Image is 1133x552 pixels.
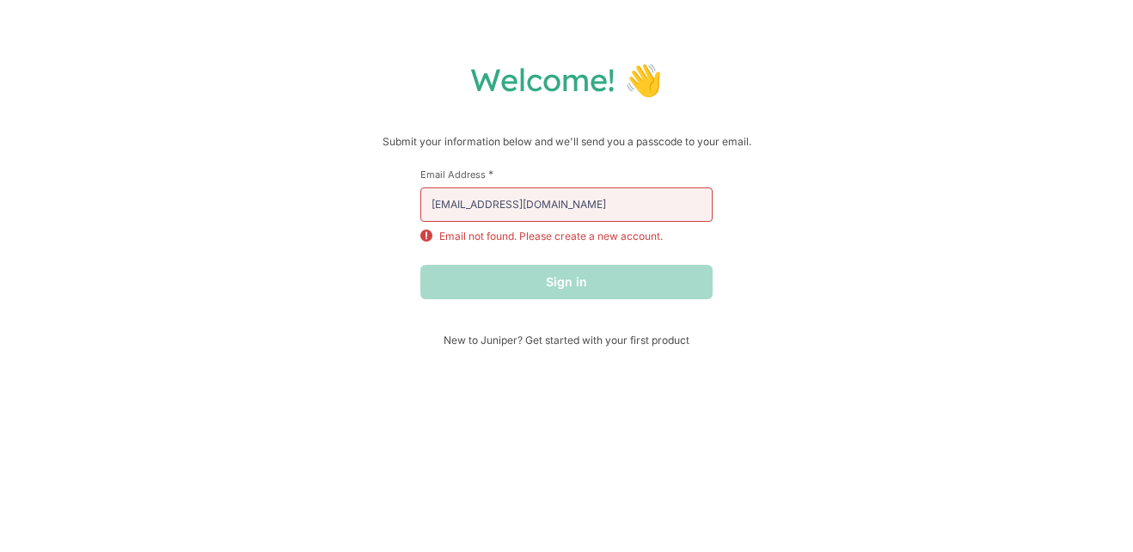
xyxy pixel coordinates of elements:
input: email@example.com [420,187,713,222]
label: Email Address [420,168,713,181]
span: New to Juniper? Get started with your first product [420,334,713,347]
h1: Welcome! 👋 [17,60,1116,99]
span: This field is required. [488,168,493,181]
p: Email not found. Please create a new account. [439,229,663,244]
p: Submit your information below and we'll send you a passcode to your email. [17,133,1116,150]
keeper-lock: Open Keeper Popup [682,194,702,215]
